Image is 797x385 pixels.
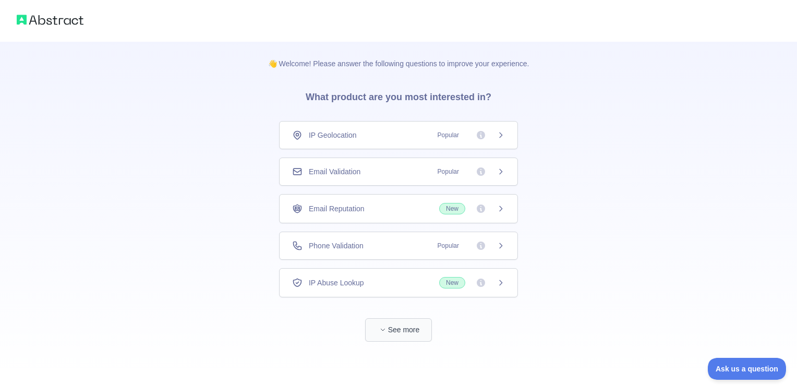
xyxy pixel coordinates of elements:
span: Popular [431,240,465,251]
span: Popular [431,166,465,177]
button: See more [365,318,432,342]
p: 👋 Welcome! Please answer the following questions to improve your experience. [251,42,546,69]
h3: What product are you most interested in? [289,69,508,121]
span: IP Abuse Lookup [309,278,364,288]
iframe: Toggle Customer Support [708,358,787,380]
img: Abstract logo [17,13,83,27]
span: Email Reputation [309,203,365,214]
span: IP Geolocation [309,130,357,140]
span: New [439,277,465,288]
span: Popular [431,130,465,140]
span: New [439,203,465,214]
span: Email Validation [309,166,360,177]
span: Phone Validation [309,240,364,251]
